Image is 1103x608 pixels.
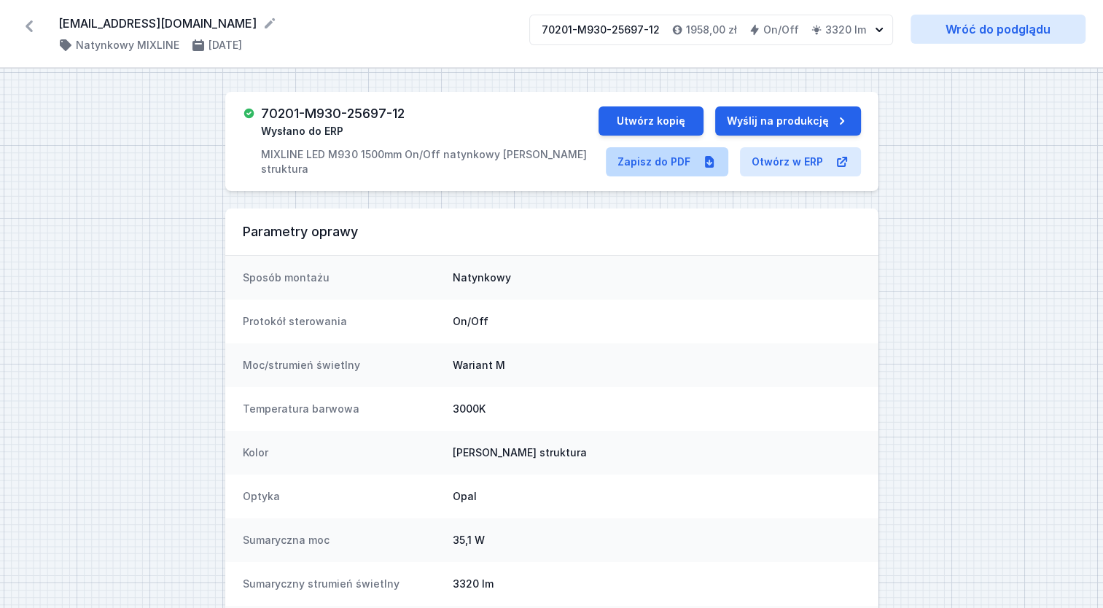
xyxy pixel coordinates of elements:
[243,533,441,547] dt: Sumaryczna moc
[261,124,343,139] span: Wysłano do ERP
[453,402,861,416] dd: 3000K
[453,577,861,591] dd: 3320 lm
[606,147,728,176] a: Zapisz do PDF
[243,402,441,416] dt: Temperatura barwowa
[715,106,861,136] button: Wyślij na produkcję
[453,358,861,373] dd: Wariant M
[453,533,861,547] dd: 35,1 W
[243,223,861,241] h3: Parametry oprawy
[911,15,1086,44] a: Wróć do podglądu
[262,16,277,31] button: Edytuj nazwę projektu
[763,23,799,37] h4: On/Off
[243,577,441,591] dt: Sumaryczny strumień świetlny
[542,23,660,37] div: 70201-M930-25697-12
[453,270,861,285] dd: Natynkowy
[243,445,441,460] dt: Kolor
[76,38,179,52] h4: Natynkowy MIXLINE
[243,270,441,285] dt: Sposób montażu
[243,358,441,373] dt: Moc/strumień świetlny
[529,15,893,45] button: 70201-M930-25697-121958,00 złOn/Off3320 lm
[686,23,737,37] h4: 1958,00 zł
[740,147,861,176] a: Otwórz w ERP
[58,15,512,32] form: [EMAIL_ADDRESS][DOMAIN_NAME]
[825,23,866,37] h4: 3320 lm
[453,489,861,504] dd: Opal
[208,38,242,52] h4: [DATE]
[599,106,703,136] button: Utwórz kopię
[243,314,441,329] dt: Protokół sterowania
[243,489,441,504] dt: Optyka
[261,106,404,121] h3: 70201-M930-25697-12
[261,147,598,176] p: MIXLINE LED M930 1500mm On/Off natynkowy [PERSON_NAME] struktura
[453,445,861,460] dd: [PERSON_NAME] struktura
[453,314,861,329] dd: On/Off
